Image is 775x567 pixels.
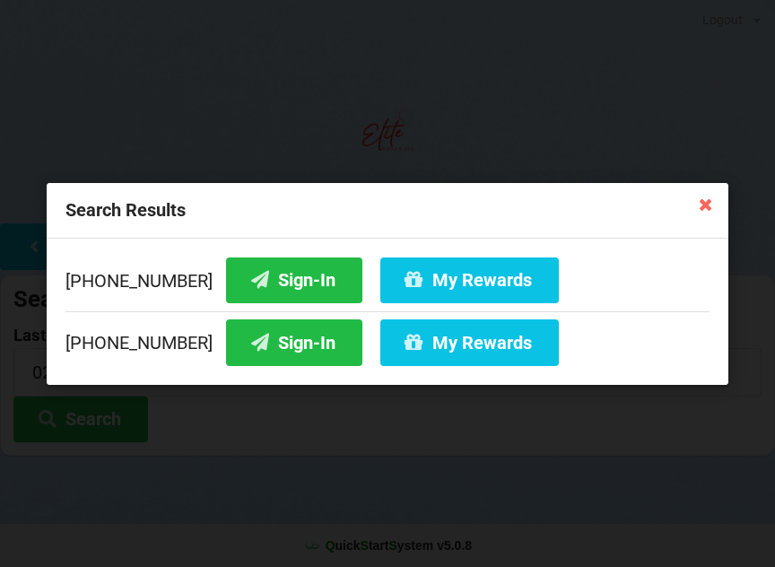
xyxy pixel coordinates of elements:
button: My Rewards [380,319,559,365]
button: My Rewards [380,257,559,302]
button: Sign-In [226,319,362,365]
button: Sign-In [226,257,362,302]
div: Search Results [47,183,728,239]
div: [PHONE_NUMBER] [65,257,710,310]
div: [PHONE_NUMBER] [65,310,710,365]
